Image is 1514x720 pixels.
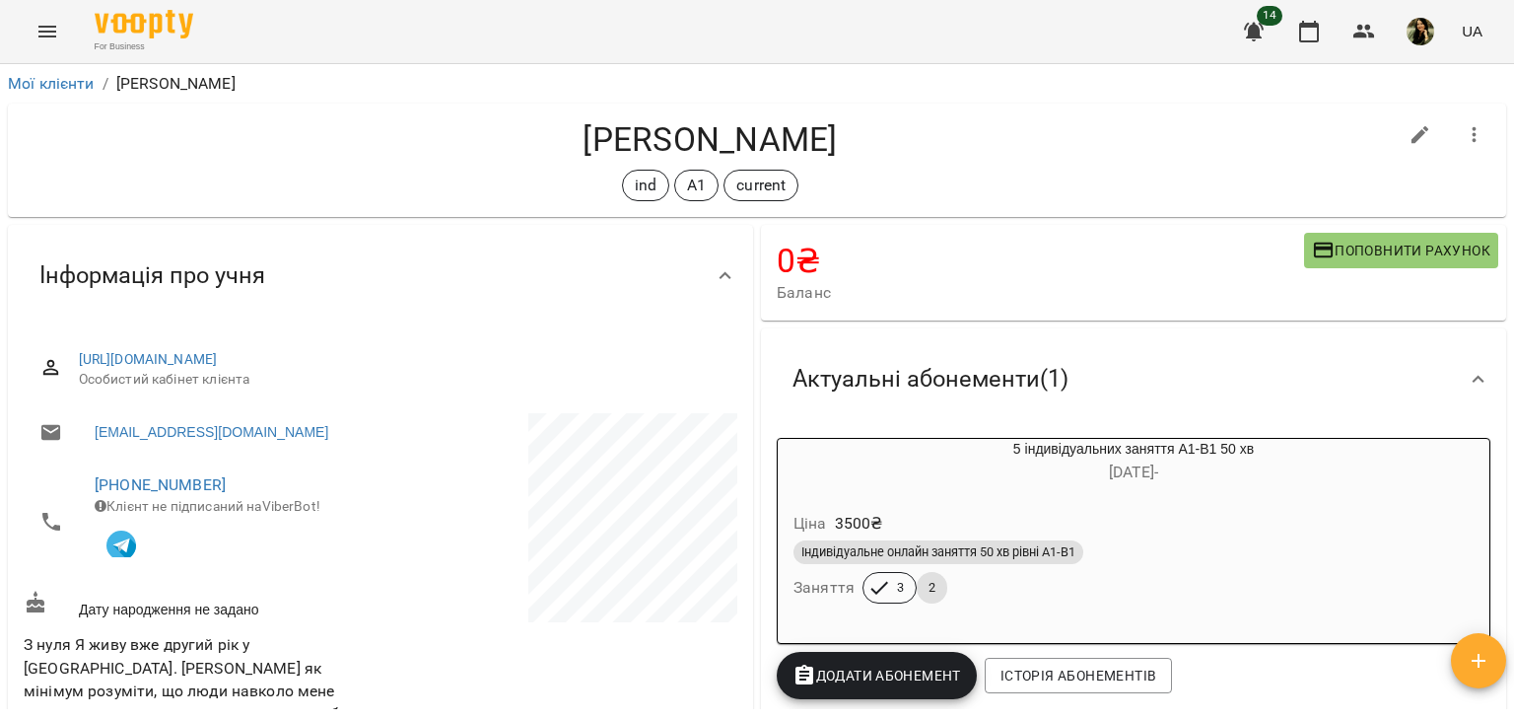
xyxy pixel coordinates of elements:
[1304,233,1498,268] button: Поповнити рахунок
[24,8,71,55] button: Menu
[985,658,1172,693] button: Історія абонементів
[723,170,798,201] div: current
[1454,13,1490,49] button: UA
[20,587,380,623] div: Дату народження не задано
[793,543,1083,561] span: Індивідуальне онлайн заняття 50 хв рівні А1-В1
[8,74,95,93] a: Мої клієнти
[103,72,108,96] li: /
[1109,463,1158,481] span: [DATE] -
[1407,18,1434,45] img: 5ccaf96a72ceb4fb7565109469418b56.jpg
[95,40,193,53] span: For Business
[793,510,827,538] h6: Ціна
[777,241,1304,281] h4: 0 ₴
[761,328,1506,430] div: Актуальні абонементи(1)
[917,579,947,597] span: 2
[39,260,265,291] span: Інформація про учня
[1462,21,1482,41] span: UA
[777,281,1304,305] span: Баланс
[793,574,855,602] h6: Заняття
[95,10,193,38] img: Voopty Logo
[116,72,236,96] p: [PERSON_NAME]
[885,579,916,597] span: 3
[792,364,1068,395] span: Актуальні абонементи ( 1 )
[835,512,883,536] p: 3500 ₴
[95,498,320,514] span: Клієнт не підписаний на ViberBot!
[8,225,753,326] div: Інформація про учня
[95,422,328,442] a: [EMAIL_ADDRESS][DOMAIN_NAME]
[24,119,1397,160] h4: [PERSON_NAME]
[635,174,656,197] p: ind
[674,170,719,201] div: А1
[1312,239,1490,262] span: Поповнити рахунок
[792,664,961,687] span: Додати Абонемент
[79,351,218,367] a: [URL][DOMAIN_NAME]
[79,370,722,390] span: Особистий кабінет клієнта
[736,174,786,197] p: current
[1000,664,1156,687] span: Історія абонементів
[8,72,1506,96] nav: breadcrumb
[1257,6,1282,26] span: 14
[622,170,669,201] div: ind
[95,516,148,569] button: Клієнт підписаний на VooptyBot
[106,531,136,560] img: Telegram
[777,652,977,699] button: Додати Абонемент
[95,475,226,494] a: [PHONE_NUMBER]
[778,439,1489,627] button: 5 індивідуальних заняття А1-В1 50 хв[DATE]- Ціна3500₴Індивідуальне онлайн заняття 50 хв рівні А1-...
[687,174,706,197] p: А1
[778,439,1489,486] div: 5 індивідуальних заняття А1-В1 50 хв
